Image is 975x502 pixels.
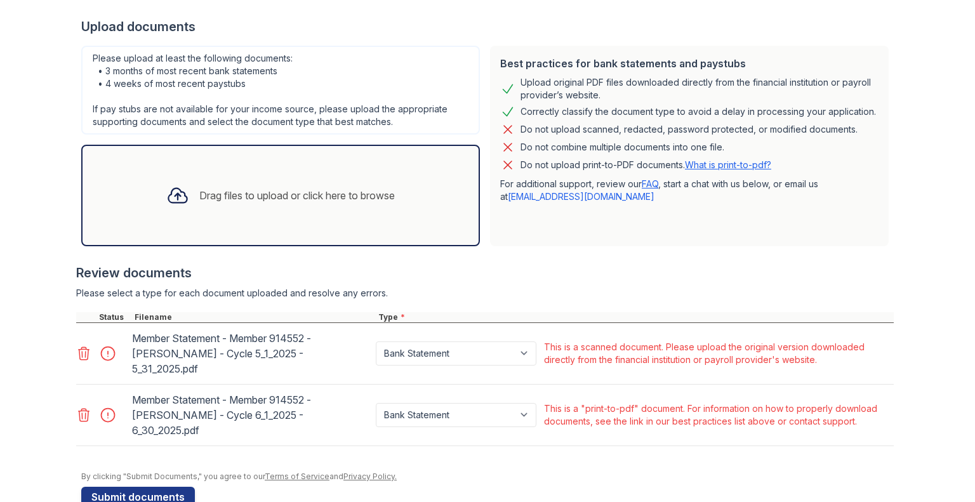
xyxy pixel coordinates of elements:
[76,264,894,282] div: Review documents
[96,312,132,322] div: Status
[132,328,371,379] div: Member Statement - Member 914552 - [PERSON_NAME] - Cycle 5_1_2025 - 5_31_2025.pdf
[81,472,894,482] div: By clicking "Submit Documents," you agree to our and
[508,191,654,202] a: [EMAIL_ADDRESS][DOMAIN_NAME]
[343,472,397,481] a: Privacy Policy.
[521,140,724,155] div: Do not combine multiple documents into one file.
[521,104,876,119] div: Correctly classify the document type to avoid a delay in processing your application.
[642,178,658,189] a: FAQ
[199,188,395,203] div: Drag files to upload or click here to browse
[81,18,894,36] div: Upload documents
[81,46,480,135] div: Please upload at least the following documents: • 3 months of most recent bank statements • 4 wee...
[544,341,891,366] div: This is a scanned document. Please upload the original version downloaded directly from the finan...
[132,390,371,440] div: Member Statement - Member 914552 - [PERSON_NAME] - Cycle 6_1_2025 - 6_30_2025.pdf
[500,56,879,71] div: Best practices for bank statements and paystubs
[76,287,894,300] div: Please select a type for each document uploaded and resolve any errors.
[500,178,879,203] p: For additional support, review our , start a chat with us below, or email us at
[376,312,894,322] div: Type
[521,76,879,102] div: Upload original PDF files downloaded directly from the financial institution or payroll provider’...
[685,159,771,170] a: What is print-to-pdf?
[521,159,771,171] p: Do not upload print-to-PDF documents.
[265,472,329,481] a: Terms of Service
[132,312,376,322] div: Filename
[521,122,858,137] div: Do not upload scanned, redacted, password protected, or modified documents.
[544,402,891,428] div: This is a "print-to-pdf" document. For information on how to properly download documents, see the...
